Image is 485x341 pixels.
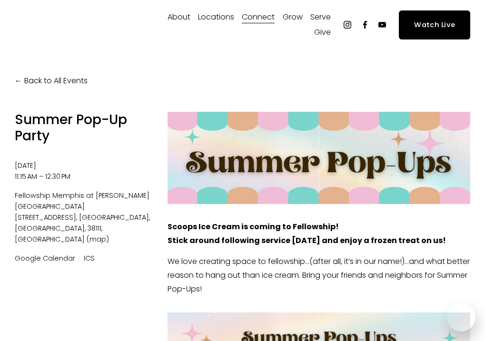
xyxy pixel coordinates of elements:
span: Serve [310,10,331,24]
span: About [168,10,190,24]
a: (map) [87,234,109,244]
span: [GEOGRAPHIC_DATA] [15,234,85,244]
span: [STREET_ADDRESS] [15,213,79,222]
span: [GEOGRAPHIC_DATA], [GEOGRAPHIC_DATA], 38111 [15,213,150,233]
h1: Summer Pop-Up Party [15,112,151,144]
strong: Scoops Ice Cream is coming to Fellowship! Stick around following service [DATE] and enjoy a froze... [168,221,446,246]
a: Watch Live [399,10,470,39]
a: Back to All Events [15,74,88,88]
a: folder dropdown [310,10,331,25]
time: [DATE] [15,161,36,170]
a: Google Calendar [15,253,75,263]
p: We love creating space to fellowship…(after all, it’s in our name!)…and what better reason to han... [168,255,471,296]
a: YouTube [377,20,387,29]
span: Connect [242,10,275,24]
time: 12:30 PM [45,172,70,181]
span: Grow [283,10,303,24]
a: Instagram [343,20,352,29]
a: folder dropdown [168,10,190,25]
span: Fellowship Memphis at [PERSON_NAME][GEOGRAPHIC_DATA] [15,190,151,212]
a: folder dropdown [242,10,275,25]
a: folder dropdown [314,25,331,40]
span: Give [314,26,331,39]
a: folder dropdown [198,10,234,25]
a: ICS [84,253,95,263]
a: folder dropdown [283,10,303,25]
time: 11:15 AM [15,172,37,181]
a: Facebook [360,20,370,29]
img: Fellowship Memphis [15,15,148,34]
span: Locations [198,10,234,24]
